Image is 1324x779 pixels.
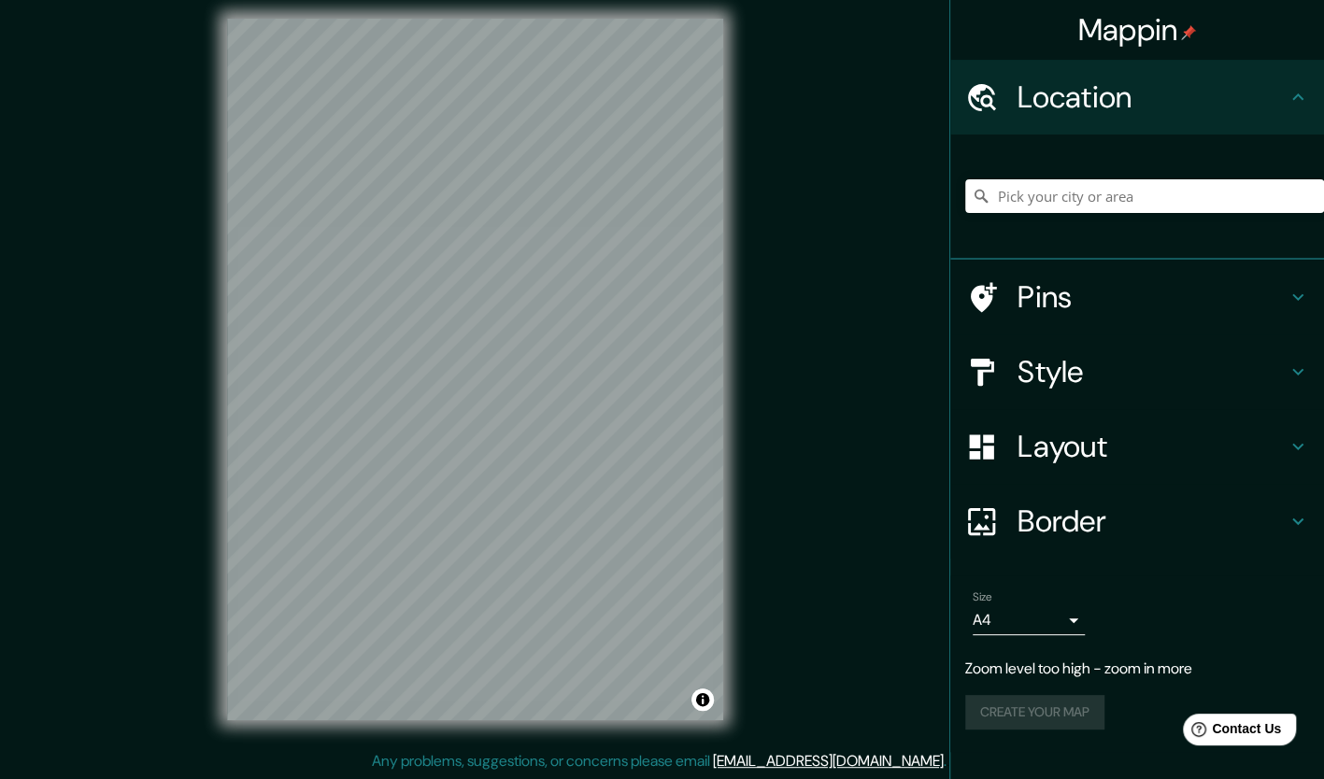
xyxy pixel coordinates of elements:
[947,750,949,772] div: .
[1018,278,1287,316] h4: Pins
[1018,428,1287,465] h4: Layout
[965,658,1309,680] p: Zoom level too high - zoom in more
[227,19,723,720] canvas: Map
[691,688,714,711] button: Toggle attribution
[1078,11,1197,49] h4: Mappin
[950,260,1324,334] div: Pins
[1018,503,1287,540] h4: Border
[965,179,1324,213] input: Pick your city or area
[973,605,1085,635] div: A4
[713,751,944,771] a: [EMAIL_ADDRESS][DOMAIN_NAME]
[950,60,1324,135] div: Location
[950,484,1324,559] div: Border
[950,334,1324,409] div: Style
[1158,706,1303,758] iframe: Help widget launcher
[1018,353,1287,390] h4: Style
[950,409,1324,484] div: Layout
[1181,25,1196,40] img: pin-icon.png
[372,750,947,772] p: Any problems, suggestions, or concerns please email .
[973,589,992,605] label: Size
[1018,78,1287,116] h4: Location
